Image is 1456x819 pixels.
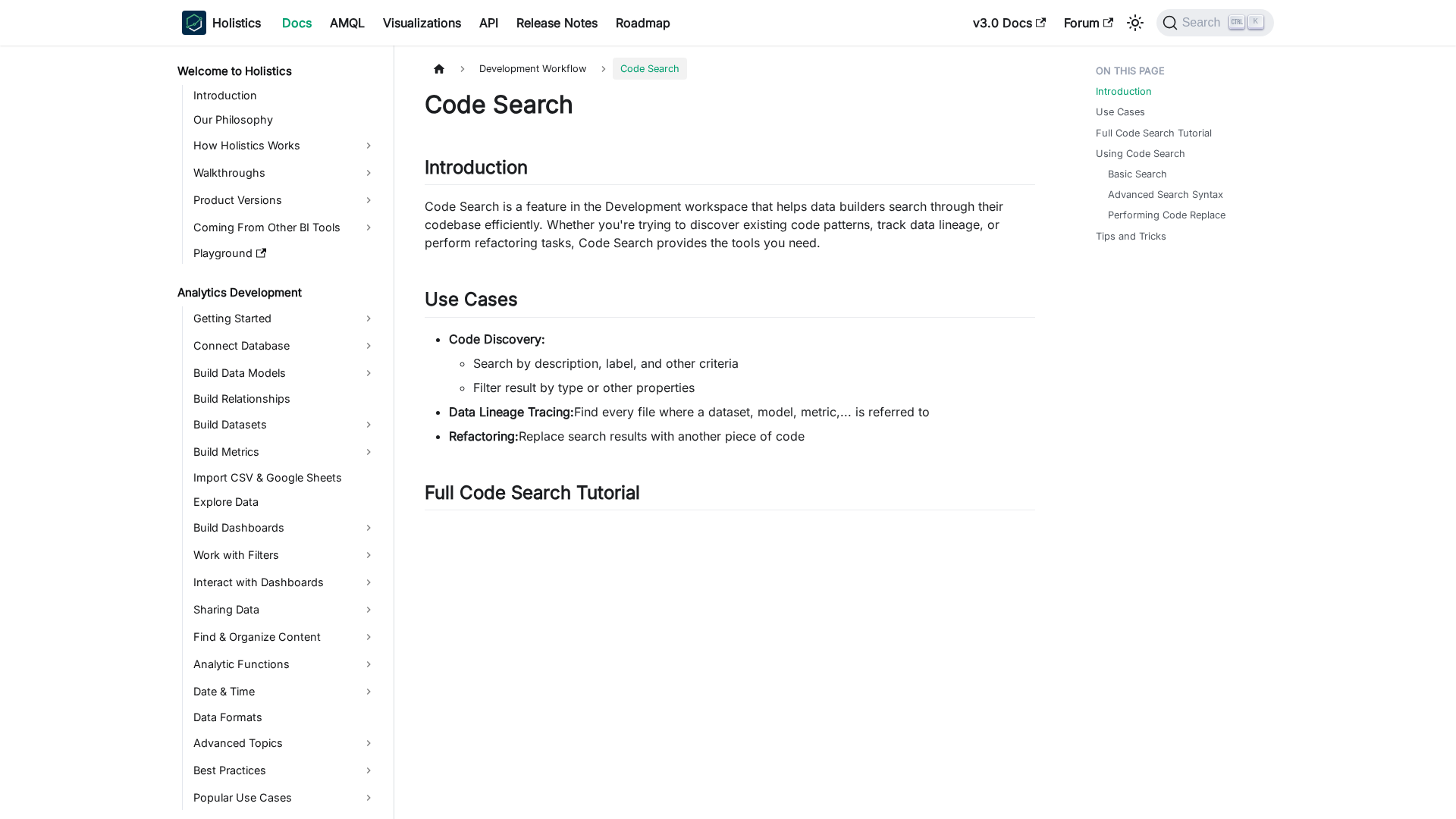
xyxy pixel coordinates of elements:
h2: Introduction [425,156,1035,185]
strong: Data Lineage Tracing: [449,404,574,419]
a: Using Code Search [1096,146,1185,161]
a: Coming From Other BI Tools [189,215,381,240]
kbd: K [1248,15,1263,29]
li: Search by description, label, and other criteria [473,354,1035,372]
a: Performing Code Replace [1108,208,1225,222]
h2: Use Cases [425,288,1035,317]
a: Visualizations [374,11,470,35]
a: Date & Time [189,679,381,704]
a: Welcome to Holistics [173,61,381,82]
strong: Code Discovery: [449,331,545,347]
a: AMQL [321,11,374,35]
a: Roadmap [607,11,679,35]
a: Basic Search [1108,167,1167,181]
a: Advanced Search Syntax [1108,187,1223,202]
span: Development Workflow [472,58,594,80]
a: Product Versions [189,188,381,212]
a: Build Dashboards [189,516,381,540]
a: Analytics Development [173,282,381,303]
p: Code Search is a feature in the Development workspace that helps data builders search through the... [425,197,1035,252]
li: Filter result by type or other properties [473,378,1035,397]
a: Data Formats [189,707,381,728]
a: Build Data Models [189,361,381,385]
a: API [470,11,507,35]
nav: Breadcrumbs [425,58,1035,80]
h2: Full Code Search Tutorial [425,482,1035,510]
strong: Refactoring: [449,428,519,444]
a: Analytic Functions [189,652,381,676]
a: HolisticsHolistics [182,11,261,35]
a: Walkthroughs [189,161,381,185]
a: Docs [273,11,321,35]
b: Holistics [212,14,261,32]
a: Getting Started [189,306,381,331]
li: Replace search results with another piece of code [449,427,1035,445]
a: Import CSV & Google Sheets [189,467,381,488]
a: Home page [425,58,453,80]
a: Popular Use Cases [189,786,381,810]
a: Build Metrics [189,440,381,464]
a: Full Code Search Tutorial [1096,126,1212,140]
a: Best Practices [189,758,381,783]
button: Search (Ctrl+K) [1156,9,1274,36]
a: Work with Filters [189,543,381,567]
a: Our Philosophy [189,109,381,130]
a: Interact with Dashboards [189,570,381,595]
a: Build Relationships [189,388,381,409]
a: Use Cases [1096,105,1145,119]
a: How Holistics Works [189,133,381,158]
img: Holistics [182,11,206,35]
button: Switch between dark and light mode (currently light mode) [1123,11,1147,35]
li: Find every file where a dataset, model, metric,... is referred to [449,403,1035,421]
a: Forum [1055,11,1122,35]
a: Playground [189,243,381,264]
a: Explore Data [189,491,381,513]
nav: Docs sidebar [167,45,394,819]
a: Introduction [1096,84,1152,99]
span: Code Search [613,58,687,80]
a: Tips and Tricks [1096,229,1166,243]
a: v3.0 Docs [964,11,1055,35]
a: Find & Organize Content [189,625,381,649]
a: Introduction [189,85,381,106]
span: Search [1178,16,1230,30]
a: Advanced Topics [189,731,381,755]
a: Build Datasets [189,413,381,437]
a: Connect Database [189,334,381,358]
a: Release Notes [507,11,607,35]
a: Sharing Data [189,598,381,622]
h1: Code Search [425,89,1035,120]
